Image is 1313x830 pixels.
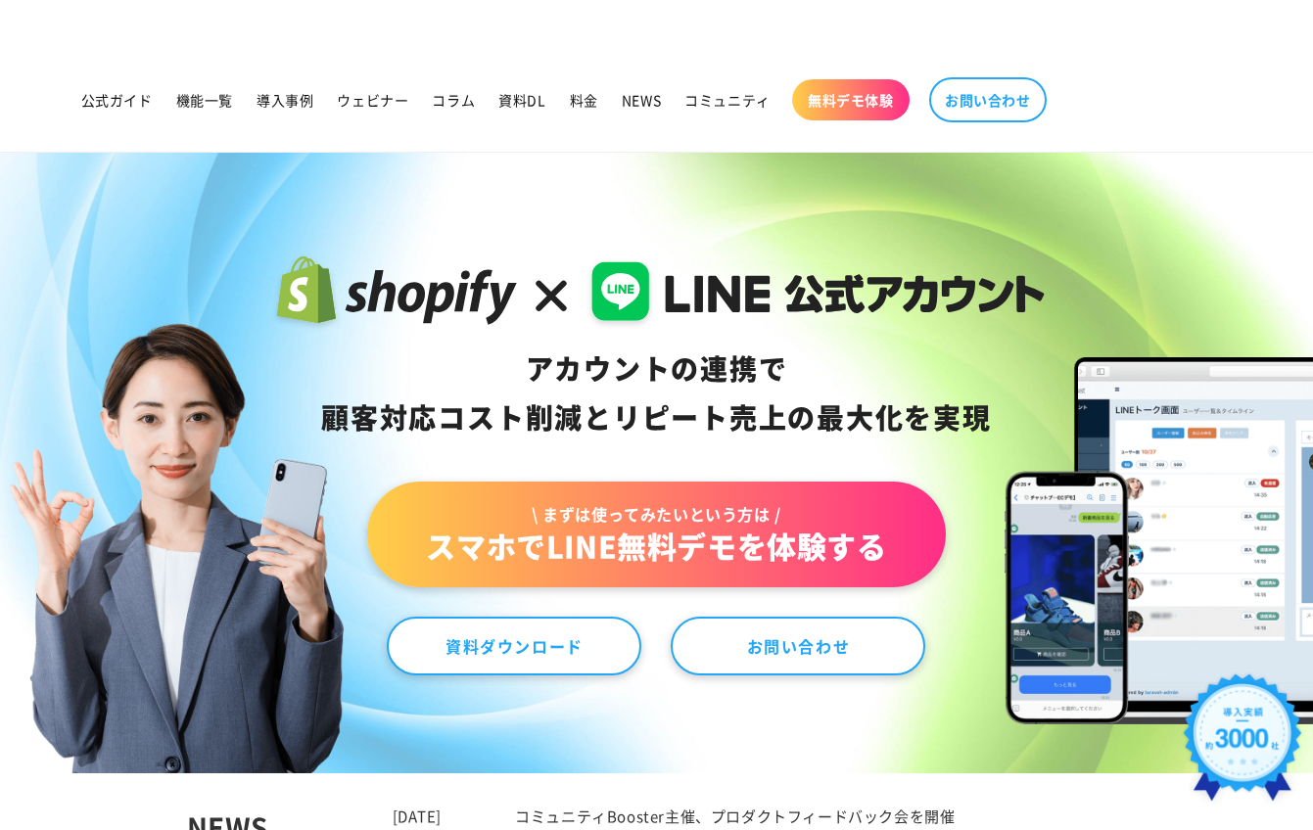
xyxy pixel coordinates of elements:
[176,91,233,109] span: 機能一覧
[426,503,886,525] span: \ まずは使ってみたいという方は /
[945,91,1031,109] span: お問い合わせ
[268,345,1045,442] div: アカウントの連携で 顧客対応コスト削減と リピート売上の 最大化を実現
[498,91,545,109] span: 資料DL
[487,79,557,120] a: 資料DL
[164,79,245,120] a: 機能一覧
[1177,668,1308,817] img: 導入実績約3000社
[367,482,945,587] a: \ まずは使ってみたいという方は /スマホでLINE無料デモを体験する
[257,91,313,109] span: 導入事例
[432,91,475,109] span: コラム
[420,79,487,120] a: コラム
[393,806,443,826] time: [DATE]
[337,91,408,109] span: ウェビナー
[81,91,153,109] span: 公式ガイド
[570,91,598,109] span: 料金
[558,79,610,120] a: 料金
[622,91,661,109] span: NEWS
[245,79,325,120] a: 導入事例
[610,79,673,120] a: NEWS
[671,617,925,675] a: お問い合わせ
[808,91,894,109] span: 無料デモ体験
[515,806,955,826] a: コミュニティBooster主催、プロダクトフィードバック会を開催
[673,79,782,120] a: コミュニティ
[792,79,910,120] a: 無料デモ体験
[929,77,1047,122] a: お問い合わせ
[325,79,420,120] a: ウェビナー
[387,617,641,675] a: 資料ダウンロード
[684,91,771,109] span: コミュニティ
[70,79,164,120] a: 公式ガイド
